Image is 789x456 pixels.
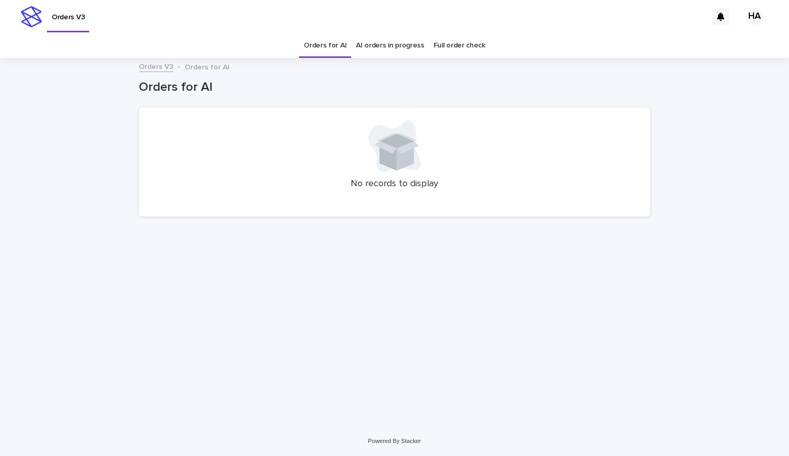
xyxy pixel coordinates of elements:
p: No records to display [151,178,638,190]
a: Orders for AI [304,33,346,58]
div: HA [746,8,763,25]
a: AI orders in progress [356,33,424,58]
a: Powered By Stacker [368,438,421,444]
a: Full order check [434,33,485,58]
h1: Orders for AI [139,80,650,95]
p: Orders for AI [185,61,230,72]
img: stacker-logo-s-only.png [21,6,42,27]
a: Orders V3 [139,60,173,72]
